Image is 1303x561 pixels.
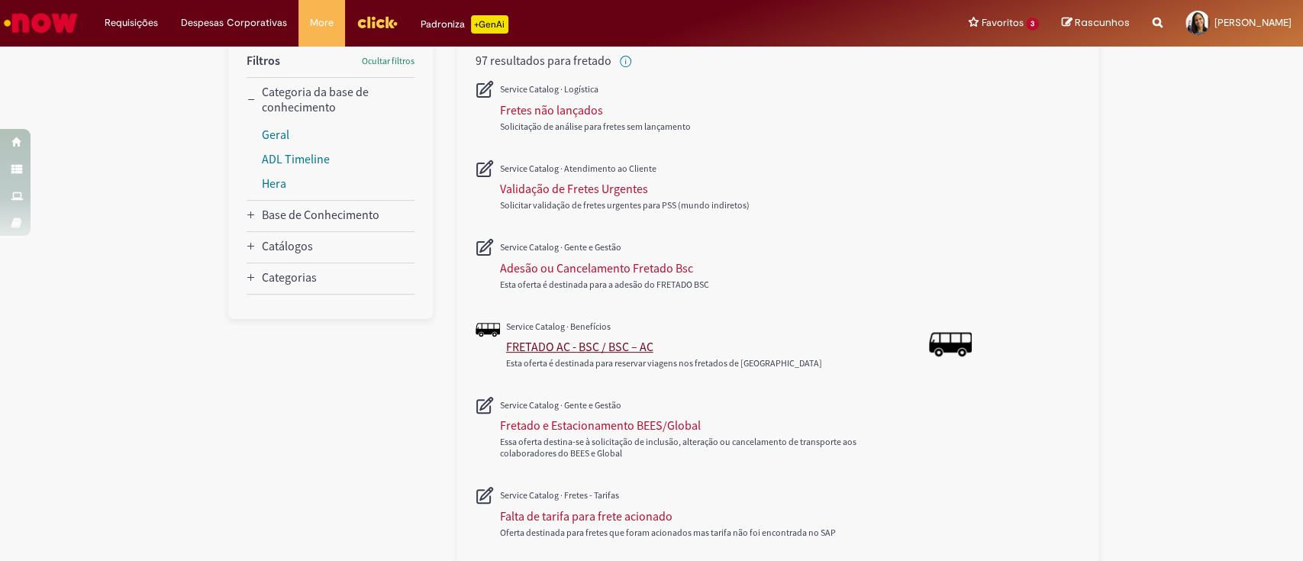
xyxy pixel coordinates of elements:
[181,15,287,31] span: Despesas Corporativas
[356,11,398,34] img: click_logo_yellow_360x200.png
[2,8,80,38] img: ServiceNow
[105,15,158,31] span: Requisições
[1214,16,1292,29] span: [PERSON_NAME]
[421,15,508,34] div: Padroniza
[471,15,508,34] p: +GenAi
[1075,15,1130,30] span: Rascunhos
[310,15,334,31] span: More
[1062,16,1130,31] a: Rascunhos
[1026,18,1039,31] span: 3
[981,15,1023,31] span: Favoritos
